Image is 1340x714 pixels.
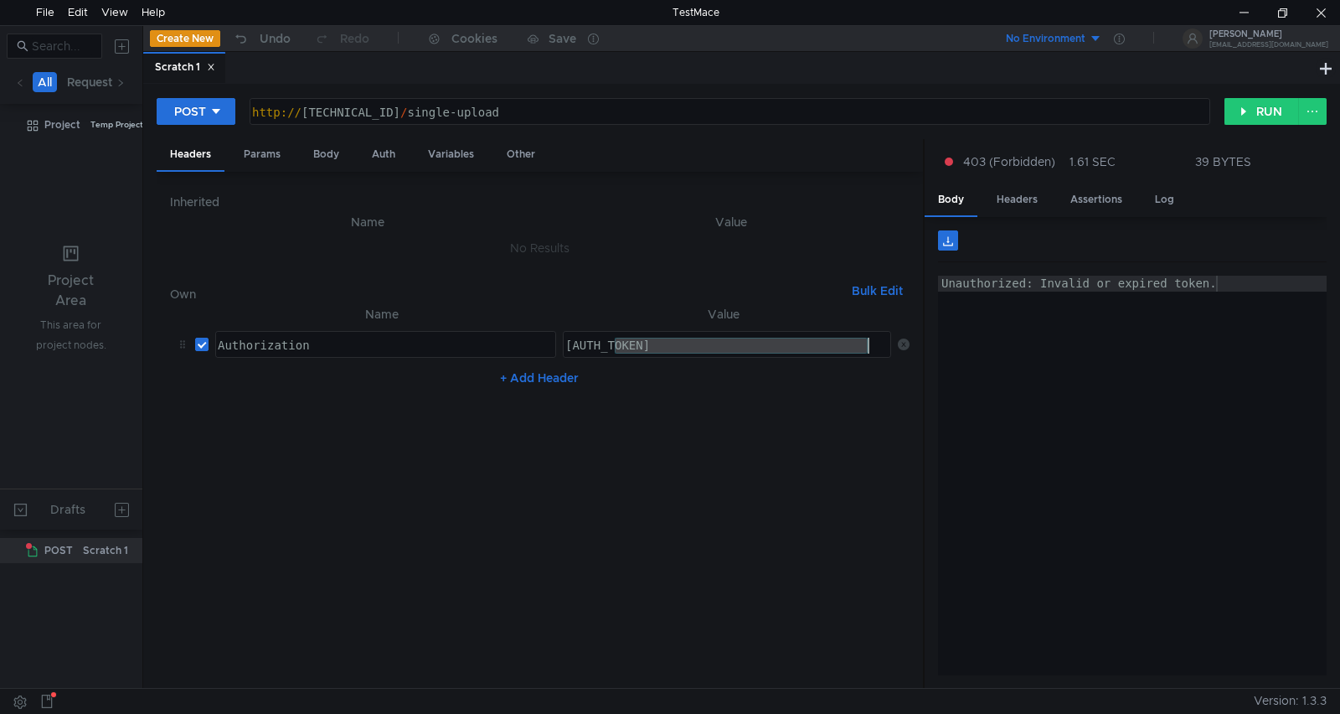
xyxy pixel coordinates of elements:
nz-embed-empty: No Results [510,241,569,256]
div: No Environment [1006,31,1085,47]
div: Body [925,184,977,217]
div: Assertions [1057,184,1136,215]
button: Redo [302,26,381,51]
button: Create New [150,30,220,47]
div: 1.61 SEC [1069,154,1116,169]
div: Headers [983,184,1051,215]
th: Name [183,212,554,232]
h6: Inherited [170,192,910,212]
span: 403 (Forbidden) [963,153,1055,171]
div: Variables [415,139,487,170]
div: Other [493,139,549,170]
span: POST [44,538,73,563]
button: No Environment [986,25,1102,52]
div: Cookies [451,28,497,49]
h6: Own [170,284,845,304]
div: [EMAIL_ADDRESS][DOMAIN_NAME] [1209,42,1328,48]
div: Headers [157,139,224,172]
div: Temp Project [90,112,143,137]
button: POST [157,98,235,125]
div: Save [549,33,576,44]
input: Search... [32,37,92,55]
div: POST [174,102,206,121]
div: Redo [340,28,369,49]
button: + Add Header [493,368,585,388]
div: Log [1142,184,1188,215]
div: 39 BYTES [1195,154,1251,169]
button: All [33,72,57,92]
button: Bulk Edit [845,281,910,301]
div: Auth [358,139,409,170]
div: [PERSON_NAME] [1209,30,1328,39]
div: Params [230,139,294,170]
button: Undo [220,26,302,51]
div: Scratch 1 [83,538,128,563]
button: Requests [62,72,123,92]
th: Value [553,212,910,232]
div: Scratch 1 [155,59,215,76]
div: Body [300,139,353,170]
th: Value [556,304,891,324]
div: Undo [260,28,291,49]
button: RUN [1224,98,1299,125]
div: Drafts [50,499,85,520]
div: Project [44,112,80,137]
th: Name [209,304,556,324]
span: Version: 1.3.3 [1254,689,1327,713]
